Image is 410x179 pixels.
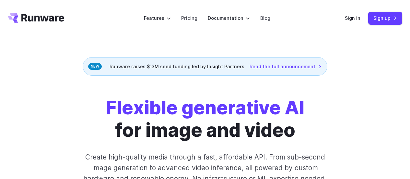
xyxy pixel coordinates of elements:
div: Runware raises $13M seed funding led by Insight Partners [83,57,327,76]
a: Sign up [368,12,402,24]
a: Read the full announcement [250,63,322,70]
a: Blog [260,14,270,22]
a: Sign in [345,14,360,22]
h1: for image and video [106,96,304,141]
label: Features [144,14,171,22]
a: Go to / [8,13,64,23]
a: Pricing [181,14,197,22]
label: Documentation [208,14,250,22]
strong: Flexible generative AI [106,96,304,119]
